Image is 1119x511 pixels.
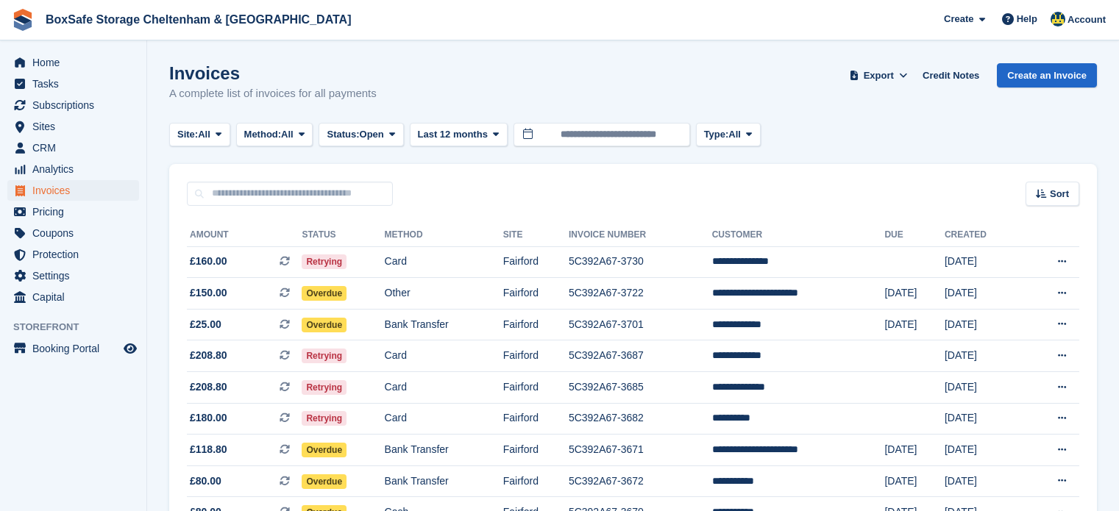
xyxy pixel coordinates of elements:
[503,224,569,247] th: Site
[945,278,1023,310] td: [DATE]
[945,309,1023,340] td: [DATE]
[7,287,139,307] a: menu
[12,9,34,31] img: stora-icon-8386f47178a22dfd0bd8f6a31ec36ba5ce8667c1dd55bd0f319d3a0aa187defe.svg
[32,95,121,115] span: Subscriptions
[302,254,347,269] span: Retrying
[319,123,403,147] button: Status: Open
[121,340,139,357] a: Preview store
[169,123,230,147] button: Site: All
[997,63,1097,87] a: Create an Invoice
[569,224,712,247] th: Invoice Number
[32,137,121,158] span: CRM
[236,123,313,147] button: Method: All
[7,180,139,201] a: menu
[7,52,139,73] a: menu
[503,246,569,278] td: Fairford
[7,116,139,137] a: menu
[884,465,944,497] td: [DATE]
[7,223,139,243] a: menu
[503,340,569,372] td: Fairford
[327,127,359,142] span: Status:
[187,224,302,247] th: Amount
[385,435,503,466] td: Bank Transfer
[385,403,503,435] td: Card
[945,246,1023,278] td: [DATE]
[569,403,712,435] td: 5C392A67-3682
[503,278,569,310] td: Fairford
[1068,12,1106,27] span: Account
[696,123,761,147] button: Type: All
[569,309,712,340] td: 5C392A67-3701
[7,338,139,359] a: menu
[302,286,347,301] span: Overdue
[846,63,911,87] button: Export
[1017,12,1037,26] span: Help
[169,63,377,83] h1: Invoices
[190,254,227,269] span: £160.00
[281,127,294,142] span: All
[1050,187,1069,201] span: Sort
[418,127,488,142] span: Last 12 months
[198,127,210,142] span: All
[244,127,282,142] span: Method:
[884,278,944,310] td: [DATE]
[569,465,712,497] td: 5C392A67-3672
[569,278,712,310] td: 5C392A67-3722
[385,246,503,278] td: Card
[32,265,121,286] span: Settings
[302,380,347,395] span: Retrying
[190,317,221,332] span: £25.00
[503,403,569,435] td: Fairford
[7,201,139,222] a: menu
[302,411,347,426] span: Retrying
[503,465,569,497] td: Fairford
[945,340,1023,372] td: [DATE]
[7,74,139,94] a: menu
[503,309,569,340] td: Fairford
[7,137,139,158] a: menu
[864,68,894,83] span: Export
[302,474,347,489] span: Overdue
[32,244,121,265] span: Protection
[385,224,503,247] th: Method
[569,372,712,404] td: 5C392A67-3685
[385,278,503,310] td: Other
[32,201,121,222] span: Pricing
[385,372,503,404] td: Card
[884,435,944,466] td: [DATE]
[190,348,227,363] span: £208.80
[945,465,1023,497] td: [DATE]
[503,435,569,466] td: Fairford
[385,465,503,497] td: Bank Transfer
[13,320,146,335] span: Storefront
[32,116,121,137] span: Sites
[385,309,503,340] td: Bank Transfer
[190,410,227,426] span: £180.00
[32,287,121,307] span: Capital
[302,318,347,332] span: Overdue
[302,443,347,457] span: Overdue
[945,435,1023,466] td: [DATE]
[190,285,227,301] span: £150.00
[32,223,121,243] span: Coupons
[1051,12,1065,26] img: Kim Virabi
[7,265,139,286] a: menu
[917,63,985,87] a: Credit Notes
[884,224,944,247] th: Due
[360,127,384,142] span: Open
[503,372,569,404] td: Fairford
[728,127,741,142] span: All
[944,12,973,26] span: Create
[945,224,1023,247] th: Created
[712,224,885,247] th: Customer
[569,246,712,278] td: 5C392A67-3730
[302,224,384,247] th: Status
[32,180,121,201] span: Invoices
[410,123,508,147] button: Last 12 months
[7,95,139,115] a: menu
[32,74,121,94] span: Tasks
[385,340,503,372] td: Card
[569,340,712,372] td: 5C392A67-3687
[7,244,139,265] a: menu
[190,474,221,489] span: £80.00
